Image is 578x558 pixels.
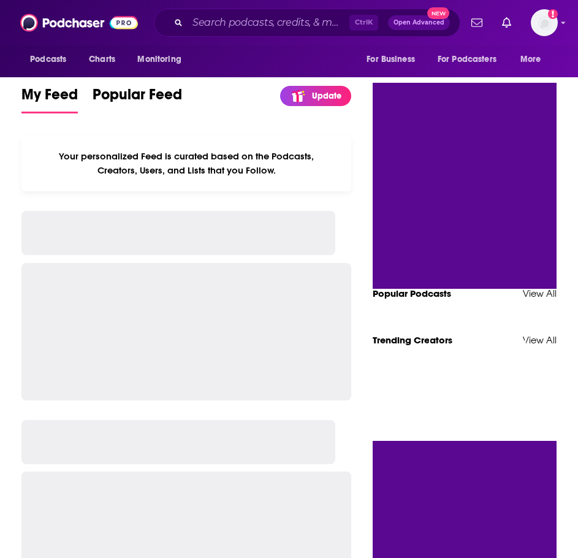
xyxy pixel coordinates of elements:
[373,288,451,299] a: Popular Podcasts
[89,51,115,68] span: Charts
[93,85,182,111] span: Popular Feed
[137,51,181,68] span: Monitoring
[21,85,78,111] span: My Feed
[81,48,123,71] a: Charts
[154,9,460,37] div: Search podcasts, credits, & more...
[523,334,557,346] a: View All
[373,334,452,346] a: Trending Creators
[280,86,351,106] a: Update
[188,13,349,32] input: Search podcasts, credits, & more...
[21,136,351,191] div: Your personalized Feed is curated based on the Podcasts, Creators, Users, and Lists that you Follow.
[21,85,78,113] a: My Feed
[21,48,82,71] button: open menu
[20,11,138,34] img: Podchaser - Follow, Share and Rate Podcasts
[93,85,182,113] a: Popular Feed
[312,91,341,101] p: Update
[523,288,557,299] a: View All
[30,51,66,68] span: Podcasts
[129,48,197,71] button: open menu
